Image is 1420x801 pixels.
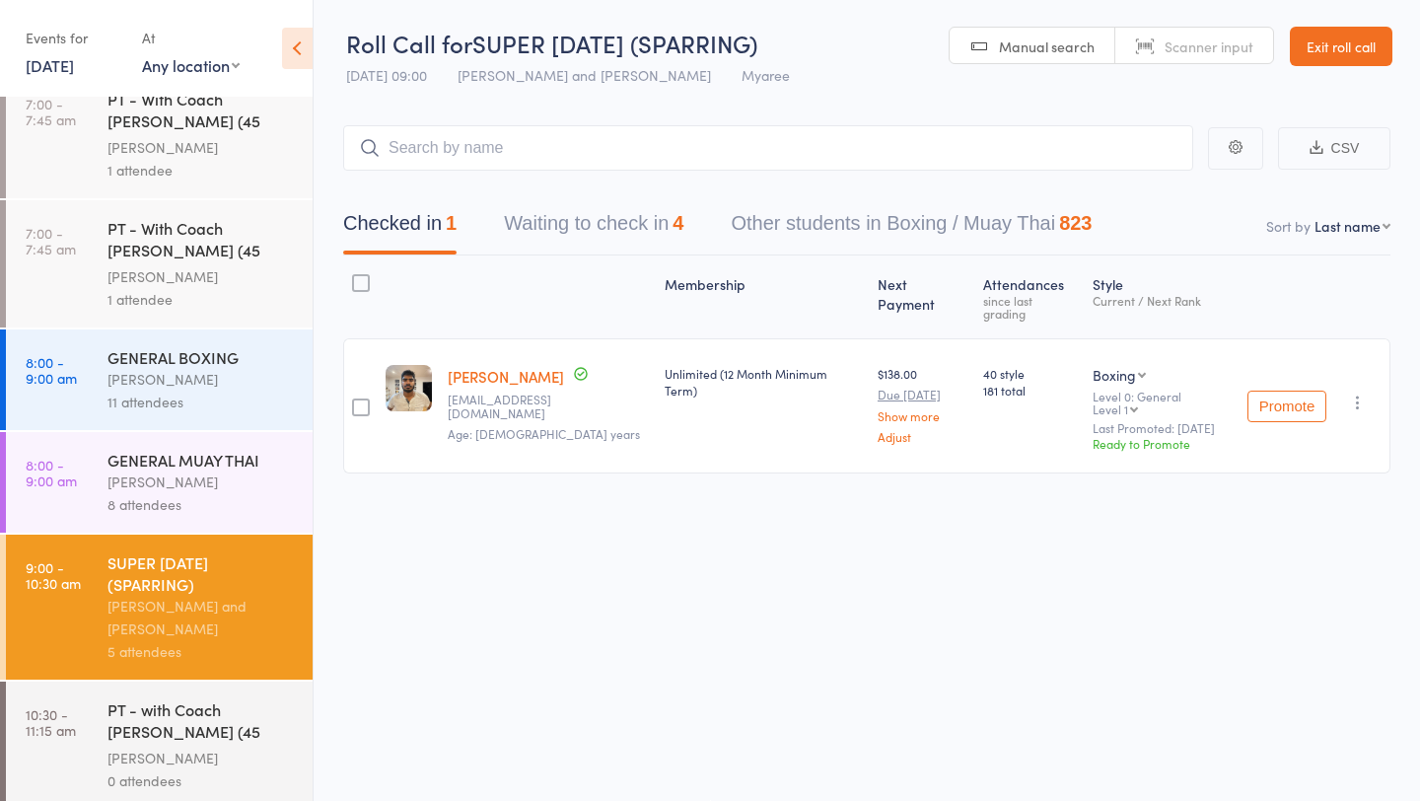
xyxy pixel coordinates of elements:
[657,264,870,329] div: Membership
[107,88,296,136] div: PT - With Coach [PERSON_NAME] (45 minutes)
[878,388,967,401] small: Due [DATE]
[6,329,313,430] a: 8:00 -9:00 amGENERAL BOXING[PERSON_NAME]11 attendees
[1093,390,1232,415] div: Level 0: General
[878,409,967,422] a: Show more
[665,365,862,399] div: Unlimited (12 Month Minimum Term)
[1059,212,1092,234] div: 823
[107,698,296,747] div: PT - with Coach [PERSON_NAME] (45 minutes)
[6,535,313,680] a: 9:00 -10:30 amSUPER [DATE] (SPARRING)[PERSON_NAME] and [PERSON_NAME]5 attendees
[673,212,683,234] div: 4
[142,54,240,76] div: Any location
[107,595,296,640] div: [PERSON_NAME] and [PERSON_NAME]
[472,27,757,59] span: SUPER [DATE] (SPARRING)
[1085,264,1240,329] div: Style
[1093,435,1232,452] div: Ready to Promote
[1093,421,1232,435] small: Last Promoted: [DATE]
[107,551,296,595] div: SUPER [DATE] (SPARRING)
[107,747,296,769] div: [PERSON_NAME]
[107,346,296,368] div: GENERAL BOXING
[26,706,76,738] time: 10:30 - 11:15 am
[1314,216,1381,236] div: Last name
[983,382,1078,399] span: 181 total
[458,65,711,85] span: [PERSON_NAME] and [PERSON_NAME]
[448,393,649,421] small: jagaan04@gmail.com
[107,159,296,182] div: 1 attendee
[107,640,296,663] div: 5 attendees
[983,365,1078,382] span: 40 style
[26,54,74,76] a: [DATE]
[1266,216,1311,236] label: Sort by
[26,559,81,591] time: 9:00 - 10:30 am
[742,65,790,85] span: Myaree
[107,391,296,413] div: 11 attendees
[878,365,967,443] div: $138.00
[346,27,472,59] span: Roll Call for
[446,212,457,234] div: 1
[107,217,296,265] div: PT - With Coach [PERSON_NAME] (45 minutes)
[448,425,640,442] span: Age: [DEMOGRAPHIC_DATA] years
[343,125,1193,171] input: Search by name
[999,36,1095,56] span: Manual search
[504,202,683,255] button: Waiting to check in4
[1247,391,1326,422] button: Promote
[1093,365,1136,385] div: Boxing
[6,71,313,198] a: 7:00 -7:45 amPT - With Coach [PERSON_NAME] (45 minutes)[PERSON_NAME]1 attendee
[1278,127,1390,170] button: CSV
[107,368,296,391] div: [PERSON_NAME]
[26,96,76,127] time: 7:00 - 7:45 am
[6,432,313,533] a: 8:00 -9:00 amGENERAL MUAY THAI[PERSON_NAME]8 attendees
[26,225,76,256] time: 7:00 - 7:45 am
[107,136,296,159] div: [PERSON_NAME]
[107,769,296,792] div: 0 attendees
[1093,294,1232,307] div: Current / Next Rank
[107,493,296,516] div: 8 attendees
[1290,27,1392,66] a: Exit roll call
[448,366,564,387] a: [PERSON_NAME]
[107,288,296,311] div: 1 attendee
[6,200,313,328] a: 7:00 -7:45 amPT - With Coach [PERSON_NAME] (45 minutes)[PERSON_NAME]1 attendee
[107,449,296,471] div: GENERAL MUAY THAI
[731,202,1092,255] button: Other students in Boxing / Muay Thai823
[142,22,240,54] div: At
[26,354,77,386] time: 8:00 - 9:00 am
[107,265,296,288] div: [PERSON_NAME]
[386,365,432,411] img: image1711018105.png
[1165,36,1253,56] span: Scanner input
[26,22,122,54] div: Events for
[107,471,296,493] div: [PERSON_NAME]
[975,264,1086,329] div: Atten­dances
[878,430,967,443] a: Adjust
[983,294,1078,320] div: since last grading
[26,457,77,488] time: 8:00 - 9:00 am
[346,65,427,85] span: [DATE] 09:00
[343,202,457,255] button: Checked in1
[870,264,975,329] div: Next Payment
[1093,402,1128,415] div: Level 1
